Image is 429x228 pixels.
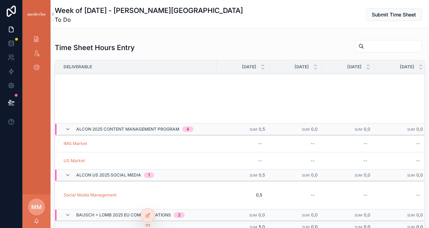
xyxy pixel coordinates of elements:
[364,172,370,178] span: 0,0
[311,141,315,146] div: --
[259,126,265,132] span: 0,5
[416,192,420,198] div: --
[242,64,256,70] span: [DATE]
[416,126,423,132] span: 0,0
[224,192,262,198] span: 0,5
[295,64,309,70] span: [DATE]
[416,141,420,146] div: --
[302,127,310,131] small: Sum
[178,212,180,218] div: 2
[258,158,262,164] div: --
[311,172,318,178] span: 0,0
[186,126,189,132] div: 4
[55,6,243,15] h1: Week of [DATE] - [PERSON_NAME][GEOGRAPHIC_DATA]
[364,126,370,132] span: 0,0
[64,141,87,146] a: IMG Market
[400,64,414,70] span: [DATE]
[366,8,422,21] button: Submit Time Sheet
[416,158,420,164] div: --
[22,28,51,83] div: scrollable content
[363,158,368,164] div: --
[249,213,257,217] small: Sum
[31,203,42,211] span: MM
[311,192,315,198] div: --
[64,192,117,198] a: Social Media Management
[355,213,362,217] small: Sum
[311,126,318,132] span: 0,0
[64,64,92,70] span: Deliverable
[258,141,262,146] div: --
[347,64,362,70] span: [DATE]
[55,43,135,53] h1: Time Sheet Hours Entry
[76,212,171,218] span: Bausch + Lomb 2025 EU Communications
[363,192,368,198] div: --
[250,173,257,177] small: Sum
[372,11,416,18] span: Submit Time Sheet
[311,158,315,164] div: --
[407,213,415,217] small: Sum
[76,172,141,178] span: Alcon US 2025 Social Media
[416,172,423,178] span: 0,0
[258,212,265,217] span: 0,0
[363,141,368,146] div: --
[355,173,362,177] small: Sum
[302,173,310,177] small: Sum
[416,212,423,217] span: 0,0
[250,127,257,131] small: Sum
[76,126,179,132] span: Alcon 2025 Content Management Program
[407,127,415,131] small: Sum
[302,213,310,217] small: Sum
[27,11,46,17] img: App logo
[364,212,370,217] span: 0,0
[407,173,415,177] small: Sum
[355,127,362,131] small: Sum
[55,15,243,24] span: To Do
[148,172,150,178] div: 1
[311,212,318,217] span: 0,0
[259,172,265,178] span: 0,5
[64,158,85,164] a: US Market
